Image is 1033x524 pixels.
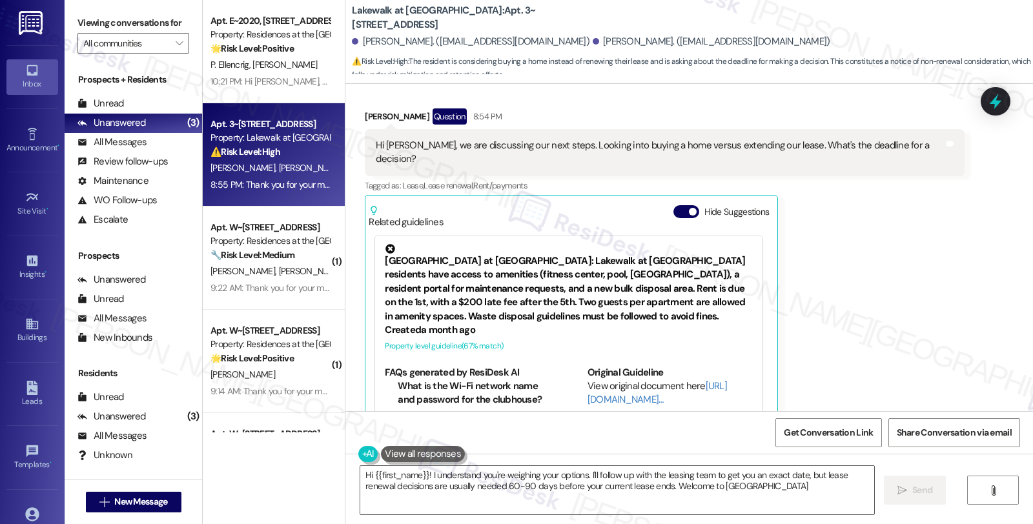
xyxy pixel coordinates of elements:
div: Unread [77,97,124,110]
div: 8:55 PM: Thank you for your message. Our offices are currently closed, but we will contact you wh... [210,179,968,190]
div: Unanswered [77,410,146,423]
div: Apt. 3~[STREET_ADDRESS] [210,117,330,131]
span: [PERSON_NAME] [210,162,279,174]
div: Escalate [77,213,128,227]
div: All Messages [77,136,147,149]
div: Apt. W~[STREET_ADDRESS] [210,427,330,441]
span: Lease renewal , [424,180,473,191]
a: [URL][DOMAIN_NAME]… [588,379,727,406]
div: Prospects + Residents [65,73,202,86]
div: Unanswered [77,273,146,287]
input: All communities [83,33,169,54]
div: Hi [PERSON_NAME], we are discussing our next steps. Looking into buying a home versus extending o... [376,139,943,166]
div: 8:54 PM [470,110,502,123]
span: • [50,458,52,467]
span: [PERSON_NAME] [279,162,343,174]
div: Unread [77,390,124,404]
div: Unanswered [77,116,146,130]
a: Site Visit • [6,186,58,221]
a: Templates • [6,440,58,475]
div: 9:22 AM: Thank you for your message. Our offices are currently closed, but we will contact you wh... [210,282,967,294]
button: New Message [86,492,181,512]
div: Apt. E~2020, [STREET_ADDRESS] [210,14,330,28]
div: Tagged as: [365,176,964,195]
div: 9:14 AM: Thank you for your message. Our offices are currently closed, but we will contact you wh... [210,385,965,397]
div: Question [433,108,467,125]
b: FAQs generated by ResiDesk AI [385,366,519,379]
div: (3) [184,113,203,133]
span: • [46,205,48,214]
a: Insights • [6,250,58,285]
div: Property: Residences at the [GEOGRAPHIC_DATA] [210,28,330,41]
span: • [45,268,46,277]
span: Lease , [402,180,424,191]
div: [PERSON_NAME] [365,108,964,129]
button: Get Conversation Link [775,418,881,447]
div: View original document here [588,379,753,407]
button: Send [884,476,946,505]
strong: 🌟 Risk Level: Positive [210,43,294,54]
button: Share Conversation via email [888,418,1020,447]
span: : The resident is considering buying a home instead of renewing their lease and is asking about t... [352,55,1033,83]
div: Property: Residences at the [GEOGRAPHIC_DATA] [210,234,330,248]
div: [PERSON_NAME]. ([EMAIL_ADDRESS][DOMAIN_NAME]) [352,35,589,48]
div: Maintenance [77,174,148,188]
span: [PERSON_NAME] [210,368,275,380]
span: Send [912,483,932,497]
div: Review follow-ups [77,155,168,168]
a: Buildings [6,313,58,348]
div: Unknown [77,448,132,462]
li: What is the Wi-Fi network name and password for the clubhouse? [398,379,551,407]
span: • [57,141,59,150]
strong: 🔧 Risk Level: Medium [210,249,294,261]
div: New Inbounds [77,331,152,345]
div: Related guidelines [369,205,444,229]
a: Inbox [6,59,58,94]
span: [PERSON_NAME] [210,265,279,277]
div: [PERSON_NAME]. ([EMAIL_ADDRESS][DOMAIN_NAME]) [593,35,830,48]
img: ResiDesk Logo [19,11,45,35]
div: 10:21 PM: Hi [PERSON_NAME], thank you so much for letting me know! I really appreciate you taking... [210,76,946,87]
span: Rent/payments [473,180,527,191]
i:  [988,485,998,496]
label: Viewing conversations for [77,13,189,33]
strong: ⚠️ Risk Level: High [210,146,280,157]
div: Prospects [65,249,202,263]
span: New Message [114,495,167,509]
div: Property: Residences at the [GEOGRAPHIC_DATA] [210,338,330,351]
i:  [99,497,109,507]
strong: 🌟 Risk Level: Positive [210,352,294,364]
span: [PERSON_NAME] [279,265,343,277]
div: (3) [184,407,203,427]
div: Unread [77,292,124,306]
span: P. Ellencrig [210,59,252,70]
textarea: Hi {{first_name}}! I understand you're weighing your options. I'll follow up with the leasing tea... [360,466,874,514]
div: Residents [65,367,202,380]
span: [PERSON_NAME] [253,59,318,70]
div: All Messages [77,312,147,325]
i:  [176,38,183,48]
div: Apt. W~[STREET_ADDRESS] [210,324,330,338]
label: Hide Suggestions [704,205,770,219]
span: Get Conversation Link [784,426,873,439]
b: Original Guideline [588,366,664,379]
div: Property: Lakewalk at [GEOGRAPHIC_DATA] [210,131,330,145]
div: All Messages [77,429,147,443]
div: WO Follow-ups [77,194,157,207]
div: [GEOGRAPHIC_DATA] at [GEOGRAPHIC_DATA]: Lakewalk at [GEOGRAPHIC_DATA] residents have access to am... [385,244,753,323]
div: Property level guideline ( 67 % match) [385,339,753,353]
strong: ⚠️ Risk Level: High [352,56,407,66]
i:  [897,485,907,496]
span: Share Conversation via email [897,426,1012,439]
div: Created a month ago [385,323,753,337]
a: Leads [6,377,58,412]
div: Apt. W~[STREET_ADDRESS] [210,221,330,234]
b: Lakewalk at [GEOGRAPHIC_DATA]: Apt. 3~[STREET_ADDRESS] [352,4,610,32]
